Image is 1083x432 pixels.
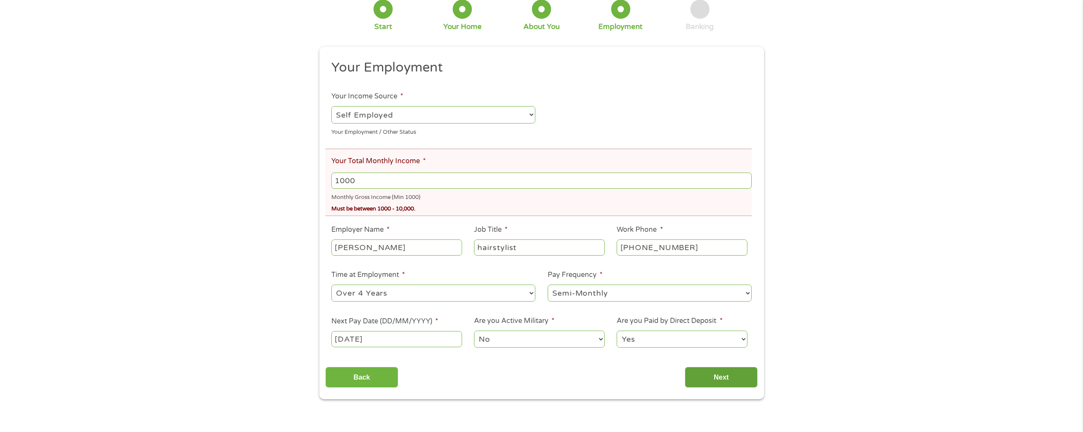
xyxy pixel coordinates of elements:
div: Must be between 1000 - 10,000. [331,202,751,213]
input: Cashier [474,239,604,256]
div: Monthly Gross Income (Min 1000) [331,190,751,202]
input: Back [325,367,398,388]
input: Next [685,367,758,388]
label: Employer Name [331,225,390,234]
h2: Your Employment [331,59,745,76]
input: 1800 [331,173,751,189]
div: Employment [598,22,643,32]
div: Your Employment / Other Status [331,125,535,136]
input: (231) 754-4010 [617,239,747,256]
div: Start [374,22,392,32]
label: Your Total Monthly Income [331,157,426,166]
div: About You [523,22,560,32]
label: Are you Active Military [474,317,554,325]
label: Job Title [474,225,508,234]
label: Time at Employment [331,271,405,279]
label: Your Income Source [331,92,403,101]
div: Your Home [443,22,482,32]
div: Banking [686,22,714,32]
label: Are you Paid by Direct Deposit [617,317,722,325]
label: Pay Frequency [548,271,603,279]
label: Next Pay Date (DD/MM/YYYY) [331,317,438,326]
label: Work Phone [617,225,663,234]
input: ---Click Here for Calendar --- [331,331,462,347]
input: Walmart [331,239,462,256]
